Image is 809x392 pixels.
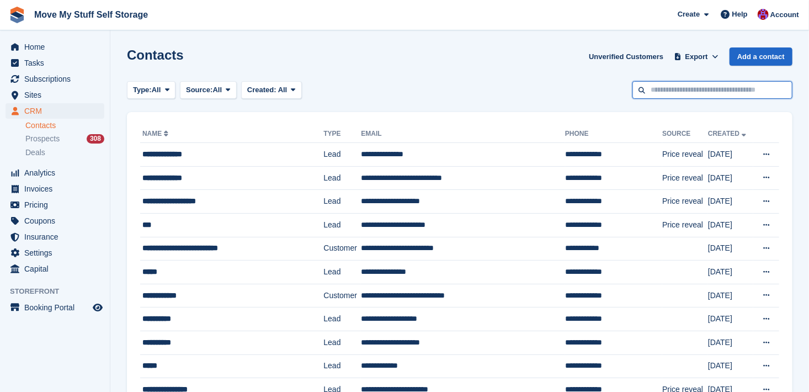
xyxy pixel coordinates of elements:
a: Created [708,130,748,137]
span: Booking Portal [24,300,91,315]
span: Coupons [24,213,91,229]
button: Type: All [127,81,175,99]
td: [DATE] [708,237,753,261]
a: menu [6,55,104,71]
span: Sites [24,87,91,103]
a: Move My Stuff Self Storage [30,6,152,24]
td: Lead [323,143,361,167]
span: All [213,84,222,96]
td: Customer [323,237,361,261]
th: Source [662,125,708,143]
span: All [278,86,288,94]
span: Analytics [24,165,91,181]
span: Help [732,9,748,20]
a: Deals [25,147,104,158]
span: CRM [24,103,91,119]
td: [DATE] [708,213,753,237]
img: stora-icon-8386f47178a22dfd0bd8f6a31ec36ba5ce8667c1dd55bd0f319d3a0aa187defe.svg [9,7,25,23]
span: Prospects [25,134,60,144]
a: menu [6,103,104,119]
span: Deals [25,147,45,158]
td: Price reveal [662,143,708,167]
td: Lead [323,213,361,237]
span: Source: [186,84,212,96]
a: menu [6,245,104,261]
a: menu [6,213,104,229]
span: Account [770,9,799,20]
a: menu [6,197,104,213]
span: Export [685,51,708,62]
a: menu [6,87,104,103]
span: Insurance [24,229,91,245]
a: menu [6,165,104,181]
th: Phone [565,125,662,143]
td: [DATE] [708,190,753,214]
a: menu [6,261,104,277]
span: Type: [133,84,152,96]
td: Lead [323,166,361,190]
a: Contacts [25,120,104,131]
th: Email [361,125,565,143]
span: Created: [247,86,276,94]
button: Created: All [241,81,302,99]
a: menu [6,71,104,87]
span: Home [24,39,91,55]
td: Price reveal [662,166,708,190]
td: [DATE] [708,331,753,354]
td: [DATE] [708,284,753,308]
td: Lead [323,261,361,284]
a: menu [6,300,104,315]
td: [DATE] [708,308,753,331]
div: 308 [87,134,104,144]
td: Price reveal [662,190,708,214]
span: Pricing [24,197,91,213]
th: Type [323,125,361,143]
td: Lead [323,354,361,378]
td: [DATE] [708,261,753,284]
button: Source: All [180,81,237,99]
span: All [152,84,161,96]
img: Carrie Machin [758,9,769,20]
span: Create [678,9,700,20]
td: Lead [323,308,361,331]
td: Customer [323,284,361,308]
h1: Contacts [127,47,184,62]
span: Invoices [24,181,91,197]
a: Preview store [91,301,104,314]
a: menu [6,39,104,55]
a: menu [6,181,104,197]
td: Price reveal [662,213,708,237]
span: Subscriptions [24,71,91,87]
span: Tasks [24,55,91,71]
td: [DATE] [708,166,753,190]
td: Lead [323,331,361,354]
a: Name [142,130,171,137]
span: Settings [24,245,91,261]
td: [DATE] [708,354,753,378]
button: Export [672,47,721,66]
a: Add a contact [730,47,792,66]
span: Storefront [10,286,110,297]
a: Unverified Customers [584,47,668,66]
td: Lead [323,190,361,214]
a: Prospects 308 [25,133,104,145]
span: Capital [24,261,91,277]
td: [DATE] [708,143,753,167]
a: menu [6,229,104,245]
